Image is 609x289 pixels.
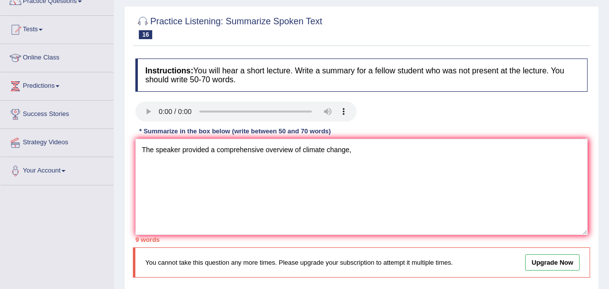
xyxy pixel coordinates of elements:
a: Predictions [0,72,114,97]
p: You cannot take this question any more times. Please upgrade your subscription to attempt it mult... [145,258,471,267]
a: Online Class [0,44,114,69]
a: Tests [0,16,114,41]
span: 16 [139,30,152,39]
a: Success Stories [0,101,114,125]
b: Instructions: [145,66,193,75]
a: Your Account [0,157,114,182]
div: * Summarize in the box below (write between 50 and 70 words) [135,126,335,136]
div: 9 words [135,235,588,244]
a: Strategy Videos [0,129,114,154]
h2: Practice Listening: Summarize Spoken Text [135,14,322,39]
h4: You will hear a short lecture. Write a summary for a fellow student who was not present at the le... [135,58,588,92]
a: Upgrade Now [525,254,580,271]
